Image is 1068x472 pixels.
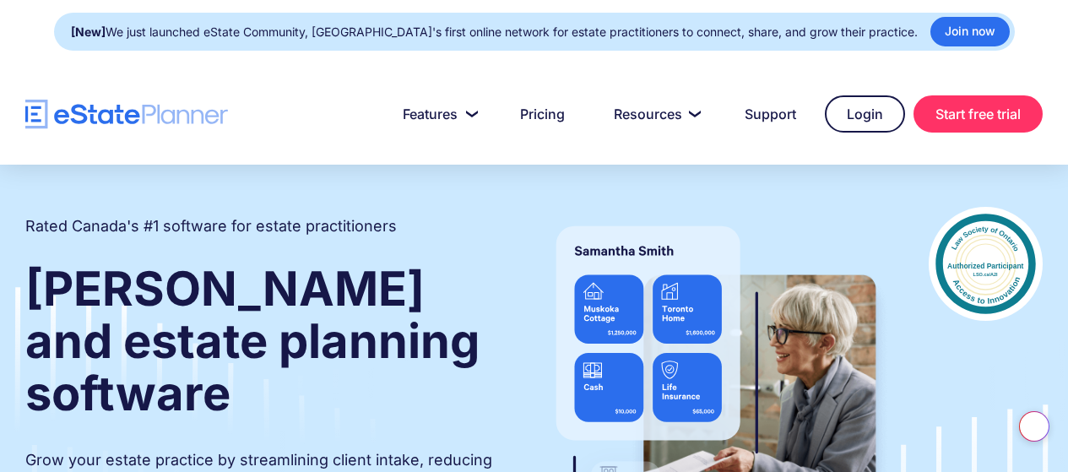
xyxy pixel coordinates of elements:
[25,260,480,422] strong: [PERSON_NAME] and estate planning software
[25,100,228,129] a: home
[913,95,1043,133] a: Start free trial
[71,24,106,39] strong: [New]
[825,95,905,133] a: Login
[71,20,918,44] div: We just launched eState Community, [GEOGRAPHIC_DATA]'s first online network for estate practition...
[594,97,716,131] a: Resources
[25,215,397,237] h2: Rated Canada's #1 software for estate practitioners
[724,97,816,131] a: Support
[382,97,491,131] a: Features
[930,17,1010,46] a: Join now
[500,97,585,131] a: Pricing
